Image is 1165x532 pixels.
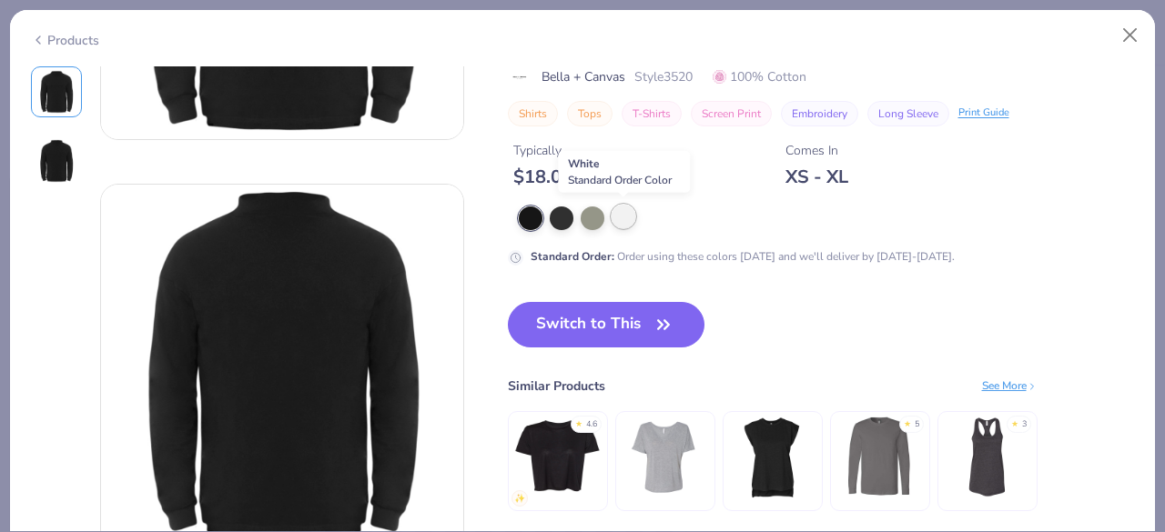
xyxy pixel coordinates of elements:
[1011,418,1018,426] div: ★
[514,414,601,500] img: Bella + Canvas Ladies' Flowy Cropped T-Shirt
[508,302,705,347] button: Switch to This
[514,493,525,504] img: newest.gif
[622,414,708,500] img: Bella + Canvas Women’s Slouchy V-Neck Tee
[691,101,772,126] button: Screen Print
[558,151,690,193] div: White
[35,70,78,114] img: Front
[904,418,911,426] div: ★
[867,101,949,126] button: Long Sleeve
[513,141,663,160] div: Typically
[713,67,806,86] span: 100% Cotton
[836,414,923,500] img: Bella + Canvas Long Sleeve Jersey Tee
[508,376,605,396] div: Similar Products
[531,249,614,264] strong: Standard Order :
[542,67,625,86] span: Bella + Canvas
[568,173,672,187] span: Standard Order Color
[785,141,848,160] div: Comes In
[982,377,1038,394] div: See More
[1022,418,1027,431] div: 3
[575,418,582,426] div: ★
[785,166,848,188] div: XS - XL
[944,414,1030,500] img: Bella + Canvas Ladies' Jersey Racerback Tank
[958,105,1009,121] div: Print Guide
[729,414,815,500] img: Bella + Canvas Ladies' Flowy Muscle T-Shirt with Rolled Cuff
[586,418,597,431] div: 4.6
[508,101,558,126] button: Shirts
[1113,18,1148,53] button: Close
[567,101,613,126] button: Tops
[531,248,955,265] div: Order using these colors [DATE] and we'll deliver by [DATE]-[DATE].
[31,31,99,50] div: Products
[513,166,663,188] div: $ 18.00 - $ 27.00
[915,418,919,431] div: 5
[35,139,78,183] img: Back
[622,101,682,126] button: T-Shirts
[781,101,858,126] button: Embroidery
[634,67,693,86] span: Style 3520
[508,70,532,85] img: brand logo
